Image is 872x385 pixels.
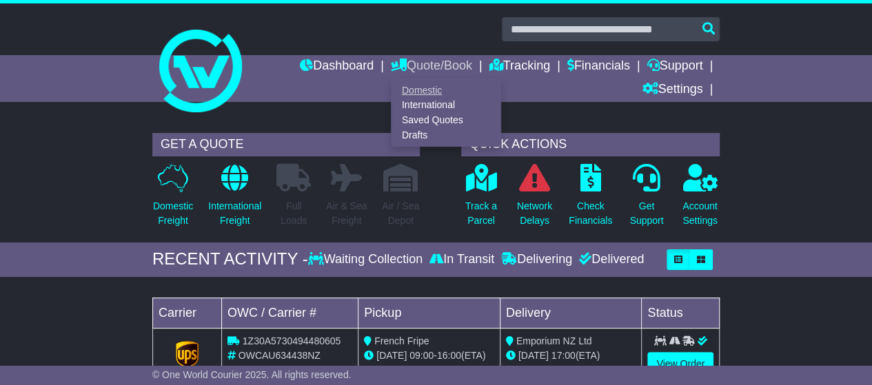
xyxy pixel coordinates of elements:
div: Delivering [498,252,576,267]
p: Domestic Freight [153,199,193,228]
p: International Freight [208,199,261,228]
p: Air / Sea Depot [382,199,419,228]
div: RECENT ACTIVITY - [152,249,308,269]
a: Quote/Book [391,55,472,79]
div: Delivered [576,252,644,267]
a: AccountSettings [682,163,718,236]
a: NetworkDelays [516,163,553,236]
a: Drafts [392,127,500,143]
div: In Transit [426,252,498,267]
span: [DATE] [518,350,549,361]
td: OWC / Carrier # [221,298,358,328]
a: GetSupport [629,163,664,236]
div: Quote/Book [391,79,501,147]
td: Carrier [152,298,221,328]
span: OWCAU634438NZ [239,350,321,361]
a: CheckFinancials [568,163,613,236]
span: 09:00 [409,350,434,361]
img: GetCarrierServiceLogo [176,341,199,368]
a: InternationalFreight [207,163,262,236]
a: Support [647,55,702,79]
a: Dashboard [300,55,374,79]
a: Saved Quotes [392,113,500,128]
div: (ETA) [506,348,636,363]
span: [DATE] [376,350,407,361]
p: Network Delays [517,199,552,228]
p: Get Support [629,199,663,228]
span: 16:00 [437,350,461,361]
div: - (ETA) [364,348,494,363]
p: Check Financials [569,199,612,228]
a: View Order [647,352,713,376]
a: Financials [567,55,630,79]
td: Pickup [358,298,500,328]
span: 1Z30A5730494480605 [243,335,341,346]
a: DomesticFreight [152,163,194,236]
span: © One World Courier 2025. All rights reserved. [152,369,352,380]
a: Tracking [489,55,550,79]
p: Track a Parcel [465,199,497,228]
a: Settings [642,79,702,102]
p: Account Settings [682,199,718,228]
span: 17:00 [551,350,576,361]
p: Full Loads [276,199,311,228]
span: French Fripe [374,335,429,346]
a: International [392,98,500,113]
p: Air & Sea Freight [326,199,367,228]
a: Track aParcel [465,163,498,236]
span: Emporium NZ Ltd [516,335,592,346]
div: Waiting Collection [308,252,426,267]
a: Domestic [392,83,500,98]
div: QUICK ACTIONS [461,133,720,156]
td: Delivery [500,298,642,328]
div: GET A QUOTE [152,133,420,156]
td: Status [642,298,720,328]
